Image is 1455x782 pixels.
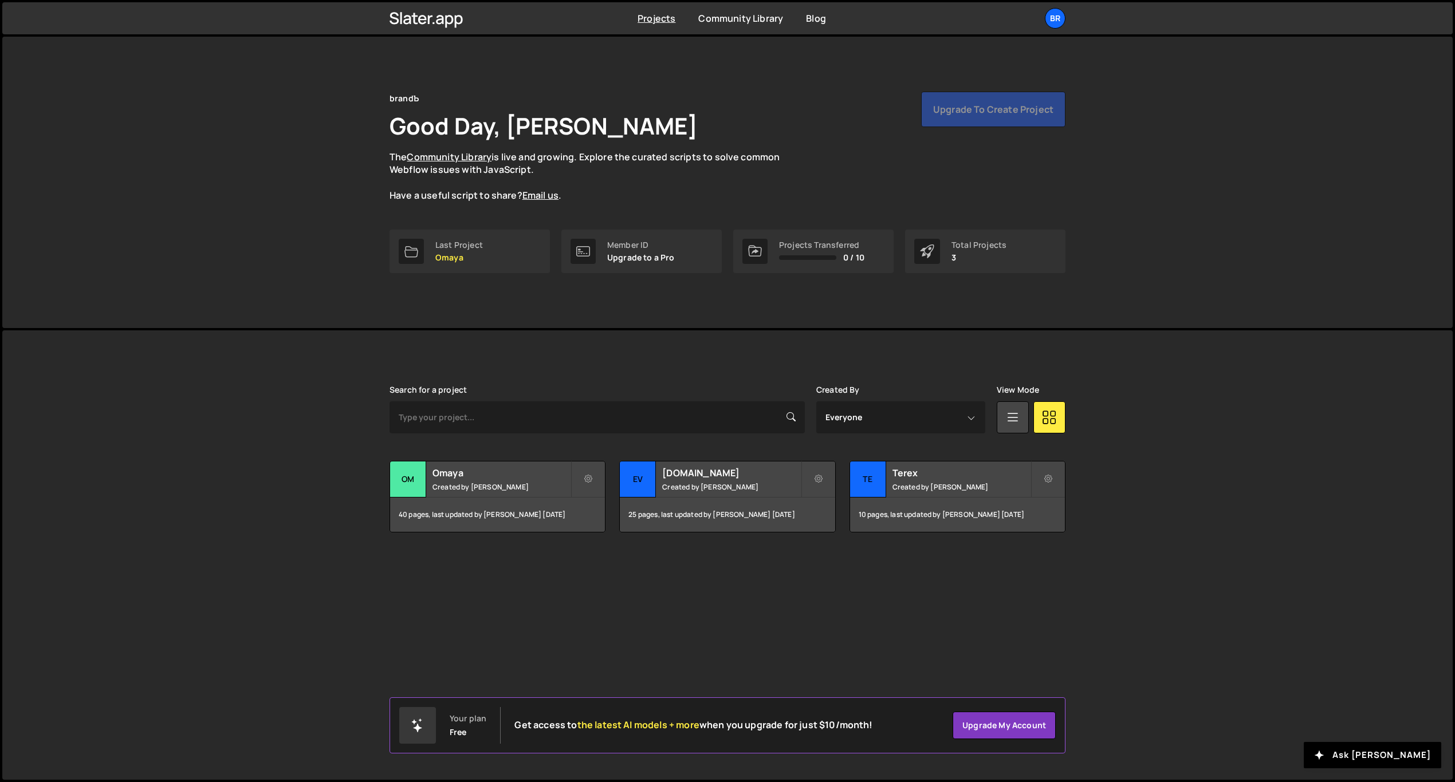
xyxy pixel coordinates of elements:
[390,230,550,273] a: Last Project Omaya
[951,240,1006,250] div: Total Projects
[435,253,483,262] p: Omaya
[390,401,805,433] input: Type your project...
[435,240,483,250] div: Last Project
[951,253,1006,262] p: 3
[407,151,491,163] a: Community Library
[850,461,1065,532] a: Te Terex Created by [PERSON_NAME] 10 pages, last updated by [PERSON_NAME] [DATE]
[1045,8,1065,29] a: br
[1304,742,1441,768] button: Ask [PERSON_NAME]
[662,482,800,492] small: Created by [PERSON_NAME]
[390,461,426,497] div: Om
[892,467,1031,479] h2: Terex
[997,385,1039,394] label: View Mode
[514,720,872,730] h2: Get access to when you upgrade for just $10/month!
[522,189,559,202] a: Email us
[620,497,835,532] div: 25 pages, last updated by [PERSON_NAME] [DATE]
[619,461,835,532] a: ev [DOMAIN_NAME] Created by [PERSON_NAME] 25 pages, last updated by [PERSON_NAME] [DATE]
[390,461,605,532] a: Om Omaya Created by [PERSON_NAME] 40 pages, last updated by [PERSON_NAME] [DATE]
[850,497,1065,532] div: 10 pages, last updated by [PERSON_NAME] [DATE]
[390,151,802,202] p: The is live and growing. Explore the curated scripts to solve common Webflow issues with JavaScri...
[577,718,699,731] span: the latest AI models + more
[816,385,860,394] label: Created By
[662,467,800,479] h2: [DOMAIN_NAME]
[432,482,571,492] small: Created by [PERSON_NAME]
[390,110,698,141] h1: Good Day, [PERSON_NAME]
[432,467,571,479] h2: Omaya
[450,714,486,723] div: Your plan
[638,12,675,25] a: Projects
[892,482,1031,492] small: Created by [PERSON_NAME]
[698,12,783,25] a: Community Library
[450,728,467,737] div: Free
[620,461,656,497] div: ev
[806,12,826,25] a: Blog
[779,240,864,250] div: Projects Transferred
[390,92,419,105] div: brandЪ
[390,497,605,532] div: 40 pages, last updated by [PERSON_NAME] [DATE]
[390,385,467,394] label: Search for a project
[953,712,1056,739] a: Upgrade my account
[850,461,886,497] div: Te
[843,253,864,262] span: 0 / 10
[607,240,675,250] div: Member ID
[607,253,675,262] p: Upgrade to a Pro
